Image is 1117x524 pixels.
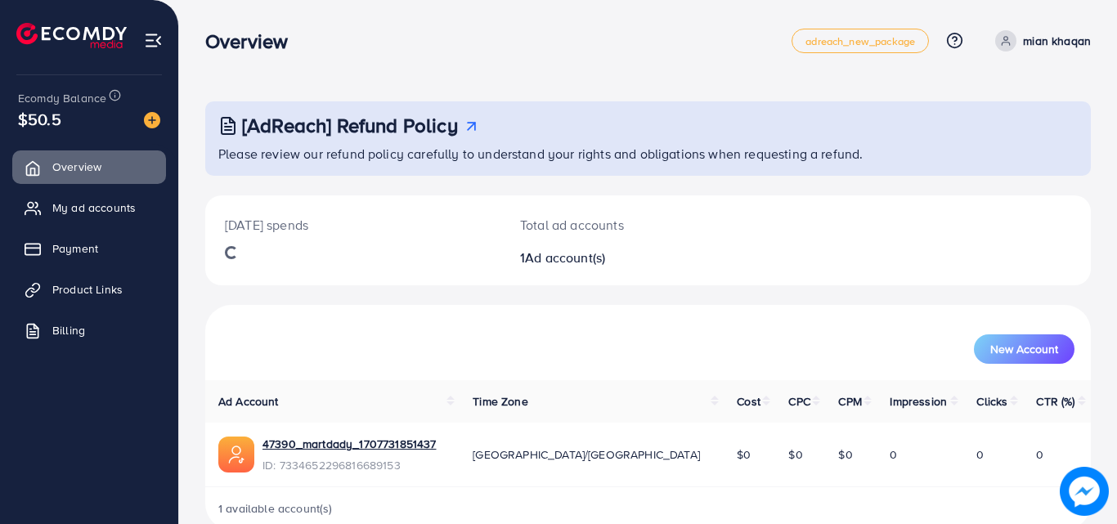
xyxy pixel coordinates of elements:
[976,446,984,463] span: 0
[218,500,333,517] span: 1 available account(s)
[52,199,136,216] span: My ad accounts
[12,150,166,183] a: Overview
[52,159,101,175] span: Overview
[218,144,1081,163] p: Please review our refund policy carefully to understand your rights and obligations when requesti...
[974,334,1074,364] button: New Account
[1023,31,1091,51] p: mian khaqan
[473,393,527,410] span: Time Zone
[805,36,915,47] span: adreach_new_package
[976,393,1007,410] span: Clicks
[788,393,810,410] span: CPC
[838,446,852,463] span: $0
[1036,446,1043,463] span: 0
[1036,393,1074,410] span: CTR (%)
[144,112,160,128] img: image
[52,322,85,338] span: Billing
[218,393,279,410] span: Ad Account
[18,107,61,131] span: $50.5
[1060,467,1109,516] img: image
[262,436,436,452] a: 47390_martdady_1707731851437
[990,343,1058,355] span: New Account
[52,240,98,257] span: Payment
[16,23,127,48] img: logo
[792,29,929,53] a: adreach_new_package
[225,215,481,235] p: [DATE] spends
[838,393,861,410] span: CPM
[12,232,166,265] a: Payment
[12,191,166,224] a: My ad accounts
[890,393,947,410] span: Impression
[520,250,702,266] h2: 1
[52,281,123,298] span: Product Links
[262,457,436,473] span: ID: 7334652296816689153
[242,114,458,137] h3: [AdReach] Refund Policy
[520,215,702,235] p: Total ad accounts
[788,446,802,463] span: $0
[12,314,166,347] a: Billing
[205,29,301,53] h3: Overview
[737,393,760,410] span: Cost
[12,273,166,306] a: Product Links
[473,446,700,463] span: [GEOGRAPHIC_DATA]/[GEOGRAPHIC_DATA]
[737,446,751,463] span: $0
[989,30,1091,52] a: mian khaqan
[144,31,163,50] img: menu
[525,249,605,266] span: Ad account(s)
[890,446,897,463] span: 0
[18,90,106,106] span: Ecomdy Balance
[218,437,254,472] img: ic-ads-acc.e4c84228.svg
